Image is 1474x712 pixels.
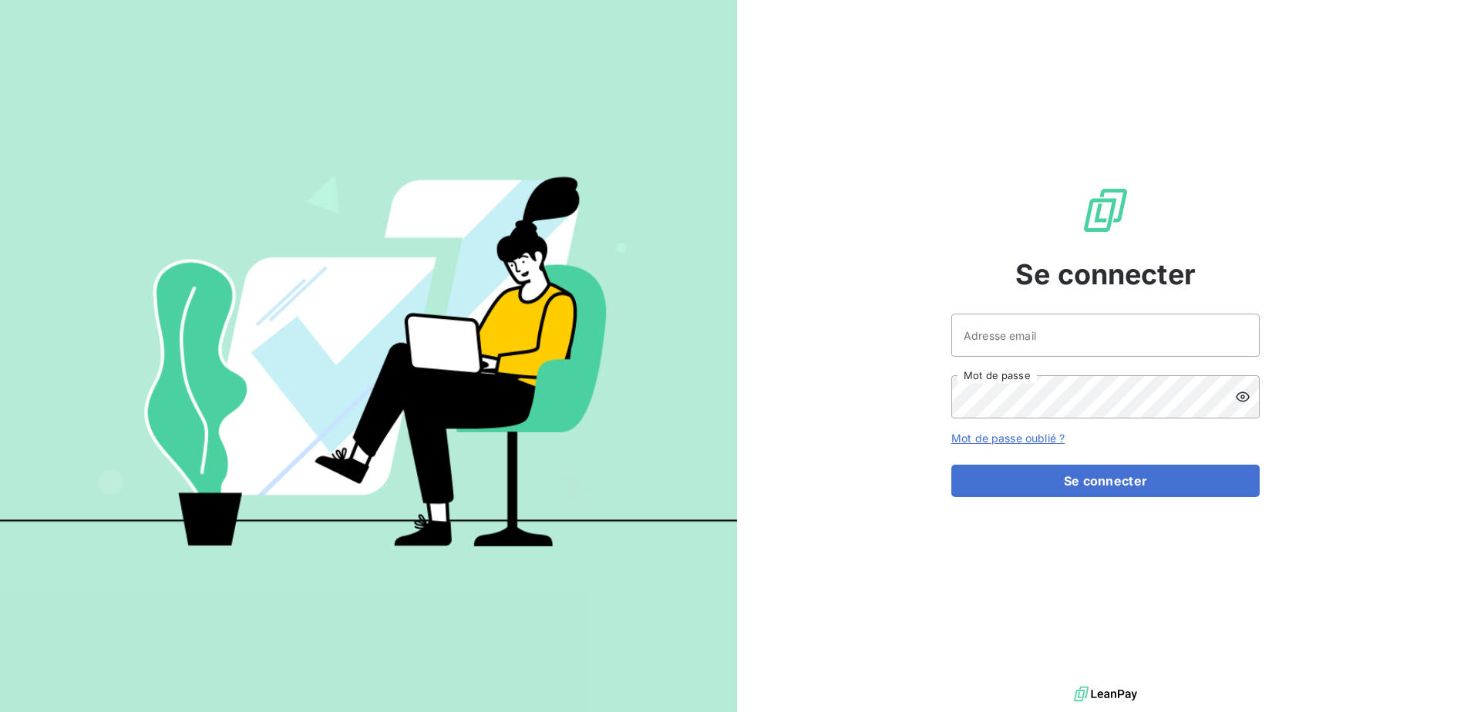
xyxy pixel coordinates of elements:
[1074,683,1137,706] img: logo
[951,465,1260,497] button: Se connecter
[1015,254,1196,295] span: Se connecter
[951,432,1065,445] a: Mot de passe oublié ?
[951,314,1260,357] input: placeholder
[1081,186,1130,235] img: Logo LeanPay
